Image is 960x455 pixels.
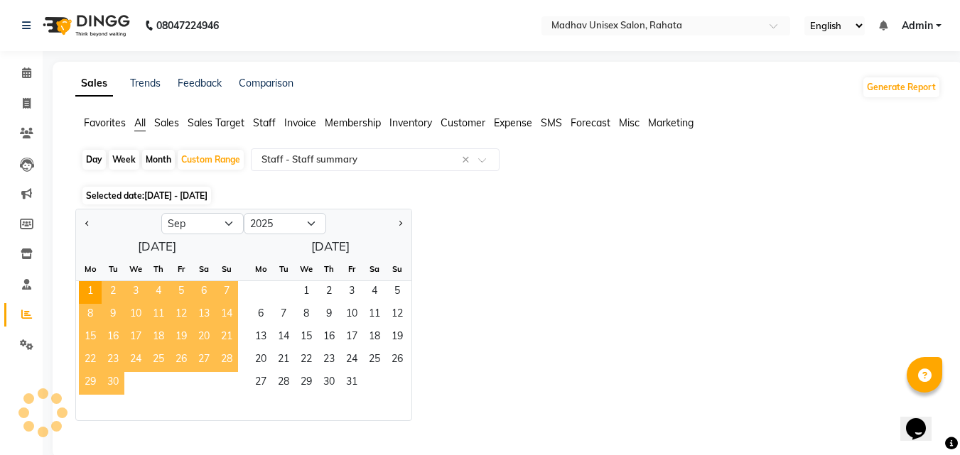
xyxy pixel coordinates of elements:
[900,398,946,441] iframe: chat widget
[147,281,170,304] div: Thursday, September 4, 2025
[170,304,193,327] span: 12
[79,349,102,372] div: Monday, September 22, 2025
[215,349,238,372] div: Sunday, September 28, 2025
[340,304,363,327] span: 10
[147,349,170,372] div: Thursday, September 25, 2025
[541,116,562,129] span: SMS
[272,372,295,395] div: Tuesday, October 28, 2025
[156,6,219,45] b: 08047224946
[170,349,193,372] span: 26
[75,71,113,97] a: Sales
[295,327,318,349] div: Wednesday, October 15, 2025
[170,349,193,372] div: Friday, September 26, 2025
[109,150,139,170] div: Week
[124,304,147,327] div: Wednesday, September 10, 2025
[571,116,610,129] span: Forecast
[79,372,102,395] span: 29
[340,304,363,327] div: Friday, October 10, 2025
[295,304,318,327] div: Wednesday, October 8, 2025
[193,349,215,372] span: 27
[318,281,340,304] div: Thursday, October 2, 2025
[619,116,640,129] span: Misc
[340,349,363,372] span: 24
[102,349,124,372] span: 23
[124,327,147,349] div: Wednesday, September 17, 2025
[170,327,193,349] div: Friday, September 19, 2025
[363,281,386,304] span: 4
[215,327,238,349] span: 21
[295,281,318,304] div: Wednesday, October 1, 2025
[178,77,222,89] a: Feedback
[124,349,147,372] div: Wednesday, September 24, 2025
[386,327,409,349] div: Sunday, October 19, 2025
[170,281,193,304] span: 5
[79,304,102,327] div: Monday, September 8, 2025
[272,304,295,327] span: 7
[154,116,179,129] span: Sales
[188,116,244,129] span: Sales Target
[161,213,244,234] select: Select month
[340,372,363,395] span: 31
[130,77,161,89] a: Trends
[170,304,193,327] div: Friday, September 12, 2025
[363,349,386,372] span: 25
[102,304,124,327] div: Tuesday, September 9, 2025
[124,258,147,280] div: We
[249,327,272,349] div: Monday, October 13, 2025
[340,372,363,395] div: Friday, October 31, 2025
[363,281,386,304] div: Saturday, October 4, 2025
[193,327,215,349] div: Saturday, September 20, 2025
[193,258,215,280] div: Sa
[295,372,318,395] div: Wednesday, October 29, 2025
[253,116,276,129] span: Staff
[170,327,193,349] span: 19
[386,327,409,349] span: 19
[494,116,532,129] span: Expense
[124,304,147,327] span: 10
[79,327,102,349] span: 15
[215,281,238,304] span: 7
[249,372,272,395] span: 27
[102,372,124,395] span: 30
[394,212,406,235] button: Next month
[215,281,238,304] div: Sunday, September 7, 2025
[142,150,175,170] div: Month
[102,327,124,349] div: Tuesday, September 16, 2025
[462,153,474,168] span: Clear all
[318,258,340,280] div: Th
[386,304,409,327] div: Sunday, October 12, 2025
[102,258,124,280] div: Tu
[244,213,326,234] select: Select year
[272,304,295,327] div: Tuesday, October 7, 2025
[295,372,318,395] span: 29
[147,327,170,349] div: Thursday, September 18, 2025
[134,116,146,129] span: All
[36,6,134,45] img: logo
[318,304,340,327] span: 9
[102,327,124,349] span: 16
[249,327,272,349] span: 13
[102,349,124,372] div: Tuesday, September 23, 2025
[648,116,694,129] span: Marketing
[272,372,295,395] span: 28
[193,327,215,349] span: 20
[318,372,340,395] span: 30
[318,372,340,395] div: Thursday, October 30, 2025
[340,281,363,304] div: Friday, October 3, 2025
[249,304,272,327] div: Monday, October 6, 2025
[102,372,124,395] div: Tuesday, September 30, 2025
[249,372,272,395] div: Monday, October 27, 2025
[318,349,340,372] div: Thursday, October 23, 2025
[170,281,193,304] div: Friday, September 5, 2025
[147,304,170,327] span: 11
[249,258,272,280] div: Mo
[178,150,244,170] div: Custom Range
[82,150,106,170] div: Day
[318,349,340,372] span: 23
[284,116,316,129] span: Invoice
[79,327,102,349] div: Monday, September 15, 2025
[193,281,215,304] span: 6
[102,281,124,304] div: Tuesday, September 2, 2025
[386,281,409,304] span: 5
[363,349,386,372] div: Saturday, October 25, 2025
